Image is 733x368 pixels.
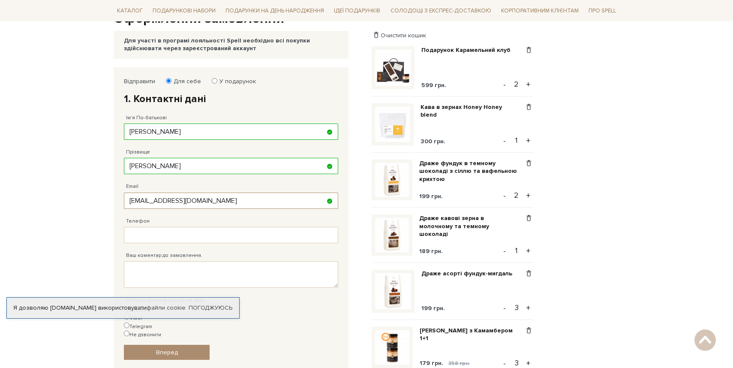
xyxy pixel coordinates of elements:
[126,114,167,122] label: Ім'я По-батькові
[124,323,129,328] input: Telegram
[375,163,409,197] img: Драже фундук в темному шоколаді з сіллю та вафельною крихтою
[124,78,155,85] label: Відправити
[147,304,186,311] a: файли cookie
[448,360,470,367] span: 358 грн.
[500,302,509,314] button: -
[375,330,409,365] img: Карамель з Камамбером 1+1
[523,134,533,147] button: +
[421,305,445,312] span: 199 грн.
[375,273,411,309] img: Драже асорті фундук-мигдаль
[419,193,443,200] span: 199 грн.
[124,92,338,106] h2: 1. Контактні дані
[523,302,533,314] button: +
[124,331,129,336] input: Не дзвонити
[420,359,443,367] span: 179 грн.
[419,247,443,255] span: 189 грн.
[126,252,202,259] label: Ваш коментар до замовлення.
[149,4,219,18] span: Подарункові набори
[168,78,201,85] label: Для себе
[500,189,509,202] button: -
[214,78,256,85] label: У подарунок
[375,107,410,142] img: Кава в зернах Honey Honey blend
[500,134,509,147] button: -
[500,244,509,257] button: -
[124,331,161,339] label: Не дзвонити
[421,270,519,278] a: Драже асорті фундук-мигдаль
[212,78,217,84] input: У подарунок
[585,4,619,18] span: Про Spell
[330,4,384,18] span: Ідеї подарунків
[126,148,150,156] label: Прізвище
[222,4,327,18] span: Подарунки на День народження
[421,46,517,54] a: Подарунок Карамельний клуб
[126,296,206,304] label: Оберіть зручний спосіб зв`язку:
[498,3,582,18] a: Корпоративним клієнтам
[421,103,524,119] a: Кава в зернах Honey Honey blend
[421,81,446,89] span: 599 грн.
[387,3,495,18] a: Солодощі з експрес-доставкою
[375,50,411,86] img: Подарунок Карамельний клуб
[419,214,524,238] a: Драже кавові зерна в молочному та темному шоколаді
[126,183,138,190] label: Email
[114,4,146,18] span: Каталог
[523,189,533,202] button: +
[156,349,178,356] span: Вперед
[420,327,524,342] a: [PERSON_NAME] з Камамбером 1+1
[126,217,150,225] label: Телефон
[124,37,338,52] div: Для участі в програмі лояльності Spell необхідно всі покупки здійснювати через зареєстрований акк...
[372,31,533,39] div: Очистити кошик
[419,160,524,183] a: Драже фундук в темному шоколаді з сіллю та вафельною крихтою
[523,244,533,257] button: +
[500,78,509,91] button: -
[189,304,232,312] a: Погоджуюсь
[375,218,409,252] img: Драже кавові зерна в молочному та темному шоколаді
[166,78,171,84] input: Для себе
[124,323,152,331] label: Telegram
[421,138,445,145] span: 300 грн.
[7,304,239,312] div: Я дозволяю [DOMAIN_NAME] використовувати
[523,78,533,91] button: +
